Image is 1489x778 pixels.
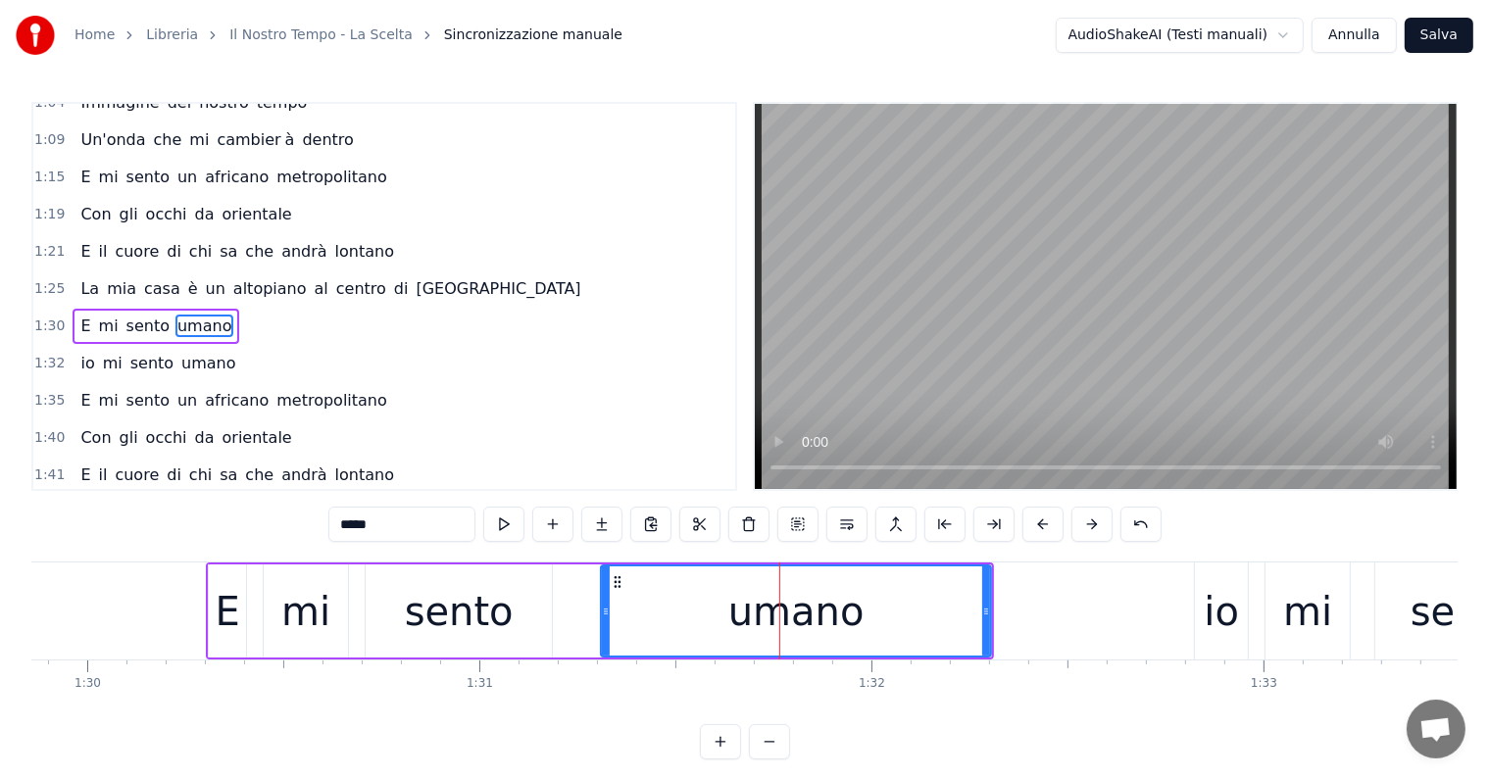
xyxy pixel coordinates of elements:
span: mi [97,389,121,412]
span: E [78,315,92,337]
span: che [243,240,275,263]
div: mi [281,582,330,641]
nav: breadcrumb [74,25,622,45]
span: sento [128,352,175,374]
span: sento [124,389,172,412]
span: mi [97,315,121,337]
span: gli [118,203,140,225]
span: da [193,426,217,449]
span: il [97,240,110,263]
span: 1:35 [34,391,65,411]
span: lontano [333,240,396,263]
span: il [97,463,110,486]
span: di [165,240,183,263]
span: un [175,389,199,412]
div: 1:33 [1251,676,1277,692]
span: mi [187,128,211,151]
span: è [186,277,200,300]
div: 1:32 [859,676,885,692]
div: Aprire la chat [1407,700,1465,758]
span: che [152,128,184,151]
div: E [216,582,240,641]
span: E [78,166,92,188]
span: un [204,277,227,300]
span: chi [187,463,214,486]
button: Salva [1405,18,1473,53]
span: Con [78,426,113,449]
span: 1:15 [34,168,65,187]
span: Con [78,203,113,225]
span: africano [203,389,271,412]
span: dentro [300,128,355,151]
span: E [78,389,92,412]
span: Un'onda [78,128,147,151]
span: al [313,277,330,300]
span: [GEOGRAPHIC_DATA] [414,277,582,300]
span: 1:32 [34,354,65,373]
span: sento [124,166,172,188]
span: metropolitano [274,166,389,188]
span: altopiano [231,277,309,300]
a: Libreria [146,25,198,45]
span: lontano [333,463,396,486]
span: che [243,463,275,486]
span: sento [124,315,172,337]
span: cuore [113,240,161,263]
img: youka [16,16,55,55]
span: E [78,240,92,263]
span: di [392,277,411,300]
span: gli [118,426,140,449]
span: E [78,463,92,486]
span: centro [334,277,388,300]
span: di [165,463,183,486]
div: io [1205,582,1240,641]
a: Il Nostro Tempo - La Scelta [229,25,413,45]
span: 1:21 [34,242,65,262]
span: 1:19 [34,205,65,224]
span: andrà [279,463,328,486]
span: orientale [221,426,294,449]
span: occhi [144,426,189,449]
span: occhi [144,203,189,225]
span: mi [97,166,121,188]
span: mi [101,352,124,374]
span: casa [142,277,182,300]
span: Sincronizzazione manuale [444,25,622,45]
span: umano [179,352,237,374]
span: 1:25 [34,279,65,299]
span: sa [218,240,239,263]
span: 1:41 [34,465,65,485]
span: 1:40 [34,428,65,448]
span: 1:09 [34,130,65,150]
span: sa [218,463,239,486]
div: 1:31 [467,676,493,692]
div: sento [405,582,514,641]
span: chi [187,240,214,263]
span: andrà [279,240,328,263]
span: io [78,352,96,374]
span: orientale [221,203,294,225]
span: da [193,203,217,225]
span: cuore [113,463,161,486]
span: africano [203,166,271,188]
button: Annulla [1312,18,1397,53]
span: mia [105,277,138,300]
span: un [175,166,199,188]
div: mi [1283,582,1332,641]
div: 1:30 [74,676,101,692]
span: La [78,277,101,300]
span: metropolitano [274,389,389,412]
div: umano [728,582,865,641]
span: à [283,128,297,151]
span: cambier [215,128,282,151]
span: 1:30 [34,316,65,336]
a: Home [74,25,115,45]
span: umano [175,315,233,337]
